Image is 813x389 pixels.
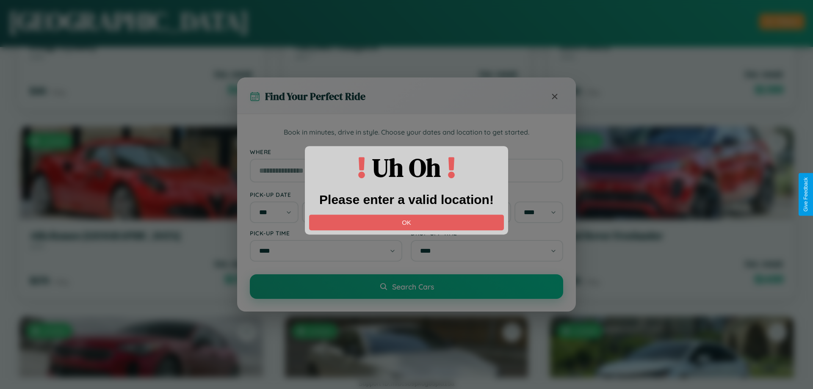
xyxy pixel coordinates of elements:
[411,191,563,198] label: Drop-off Date
[392,282,434,291] span: Search Cars
[250,148,563,155] label: Where
[265,89,365,103] h3: Find Your Perfect Ride
[250,191,402,198] label: Pick-up Date
[250,229,402,237] label: Pick-up Time
[250,127,563,138] p: Book in minutes, drive in style. Choose your dates and location to get started.
[411,229,563,237] label: Drop-off Time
